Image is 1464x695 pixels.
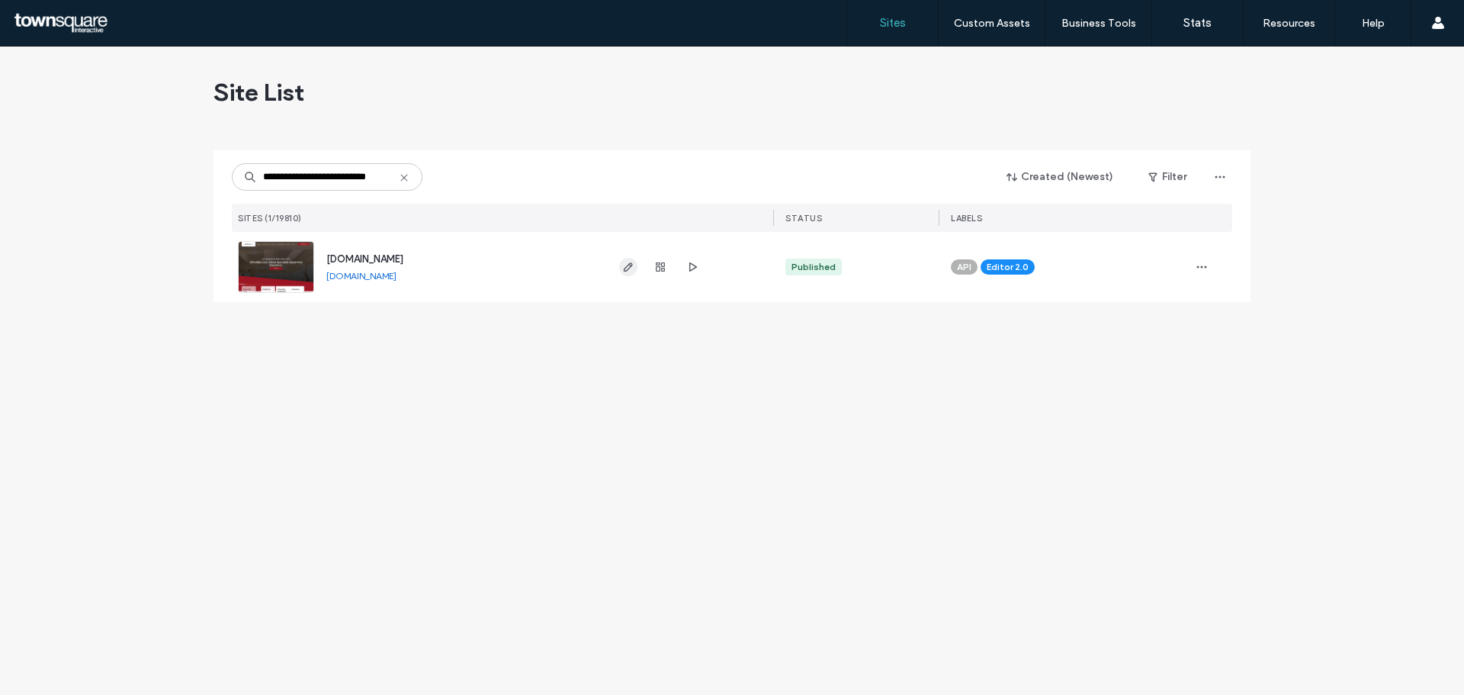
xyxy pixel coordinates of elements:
label: Sites [880,16,906,30]
label: Stats [1183,16,1212,30]
span: STATUS [785,213,822,224]
span: Site List [213,77,304,108]
button: Filter [1133,165,1202,189]
div: Published [791,260,836,274]
a: [DOMAIN_NAME] [326,253,403,265]
a: [DOMAIN_NAME] [326,270,396,282]
span: Editor 2.0 [987,260,1029,274]
label: Help [1362,17,1385,30]
label: Resources [1263,17,1315,30]
label: Business Tools [1061,17,1136,30]
span: API [957,260,971,274]
span: LABELS [951,213,982,224]
span: Help [34,11,66,24]
button: Created (Newest) [994,165,1127,189]
label: Custom Assets [954,17,1030,30]
span: SITES (1/19810) [238,213,302,224]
